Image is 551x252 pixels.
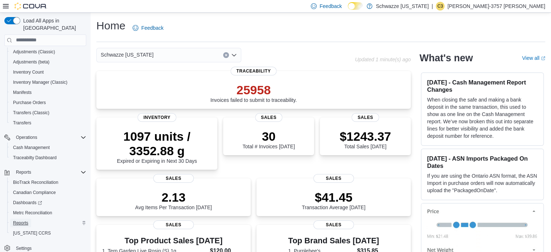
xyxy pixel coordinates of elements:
[376,2,429,11] p: Schwazze [US_STATE]
[13,49,55,55] span: Adjustments (Classic)
[13,230,51,236] span: [US_STATE] CCRS
[102,129,212,164] div: Expired or Expiring in Next 30 Days
[13,168,86,177] span: Reports
[16,169,31,175] span: Reports
[10,88,34,97] a: Manifests
[7,67,89,77] button: Inventory Count
[102,129,212,158] p: 1097 units / 3352.88 g
[255,113,282,122] span: Sales
[355,57,411,62] p: Updated 1 minute(s) ago
[13,69,44,75] span: Inventory Count
[10,198,45,207] a: Dashboards
[302,190,366,205] p: $41.45
[1,132,89,142] button: Operations
[7,208,89,218] button: Metrc Reconciliation
[436,2,444,11] div: Christopher-3757 Gonzalez
[223,52,229,58] button: Clear input
[135,190,212,210] div: Avg Items Per Transaction [DATE]
[7,177,89,187] button: BioTrack Reconciliation
[313,220,354,229] span: Sales
[427,96,538,140] p: When closing the safe and making a bank deposit in the same transaction, this used to show as one...
[288,236,379,245] h3: Top Brand Sales [DATE]
[419,52,473,64] h2: What's new
[230,67,276,75] span: Traceability
[13,210,52,216] span: Metrc Reconciliation
[10,98,49,107] a: Purchase Orders
[431,2,433,11] p: |
[7,198,89,208] a: Dashboards
[340,129,391,149] div: Total Sales [DATE]
[242,129,295,144] p: 30
[10,153,86,162] span: Traceabilty Dashboard
[20,17,86,32] span: Load All Apps in [GEOGRAPHIC_DATA]
[16,135,37,140] span: Operations
[7,218,89,228] button: Reports
[10,143,53,152] a: Cash Management
[135,190,212,205] p: 2.13
[348,2,363,10] input: Dark Mode
[7,98,89,108] button: Purchase Orders
[10,98,86,107] span: Purchase Orders
[10,188,59,197] a: Canadian Compliance
[10,47,58,56] a: Adjustments (Classic)
[7,228,89,238] button: [US_STATE] CCRS
[13,100,46,106] span: Purchase Orders
[96,18,125,33] h1: Home
[14,3,47,10] img: Cova
[10,119,34,127] a: Transfers
[302,190,366,210] div: Transaction Average [DATE]
[242,129,295,149] div: Total # Invoices [DATE]
[1,167,89,177] button: Reports
[10,78,86,87] span: Inventory Manager (Classic)
[16,245,32,251] span: Settings
[10,208,55,217] a: Metrc Reconciliation
[101,50,154,59] span: Schwazze [US_STATE]
[130,21,166,35] a: Feedback
[10,229,86,237] span: Washington CCRS
[7,87,89,98] button: Manifests
[13,120,31,126] span: Transfers
[141,24,163,32] span: Feedback
[10,78,70,87] a: Inventory Manager (Classic)
[10,68,86,77] span: Inventory Count
[10,178,86,187] span: BioTrack Reconciliation
[541,56,545,61] svg: External link
[10,108,86,117] span: Transfers (Classic)
[427,155,538,169] h3: [DATE] - ASN Imports Packaged On Dates
[7,77,89,87] button: Inventory Manager (Classic)
[313,174,354,183] span: Sales
[153,174,194,183] span: Sales
[10,229,54,237] a: [US_STATE] CCRS
[102,236,245,245] h3: Top Product Sales [DATE]
[7,153,89,163] button: Traceabilty Dashboard
[437,2,443,11] span: C3
[10,108,52,117] a: Transfers (Classic)
[231,52,237,58] button: Open list of options
[7,142,89,153] button: Cash Management
[13,79,67,85] span: Inventory Manager (Classic)
[138,113,176,122] span: Inventory
[153,220,194,229] span: Sales
[10,143,86,152] span: Cash Management
[13,59,50,65] span: Adjustments (beta)
[10,219,86,227] span: Reports
[210,83,297,103] div: Invoices failed to submit to traceability.
[13,220,28,226] span: Reports
[320,3,342,10] span: Feedback
[10,219,31,227] a: Reports
[10,153,59,162] a: Traceabilty Dashboard
[352,113,379,122] span: Sales
[10,178,61,187] a: BioTrack Reconciliation
[13,145,50,150] span: Cash Management
[13,133,40,142] button: Operations
[10,58,86,66] span: Adjustments (beta)
[10,119,86,127] span: Transfers
[13,133,86,142] span: Operations
[447,2,545,11] p: [PERSON_NAME]-3757 [PERSON_NAME]
[10,198,86,207] span: Dashboards
[13,155,57,161] span: Traceabilty Dashboard
[427,172,538,194] p: If you are using the Ontario ASN format, the ASN Import in purchase orders will now automatically...
[210,83,297,97] p: 25958
[427,79,538,93] h3: [DATE] - Cash Management Report Changes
